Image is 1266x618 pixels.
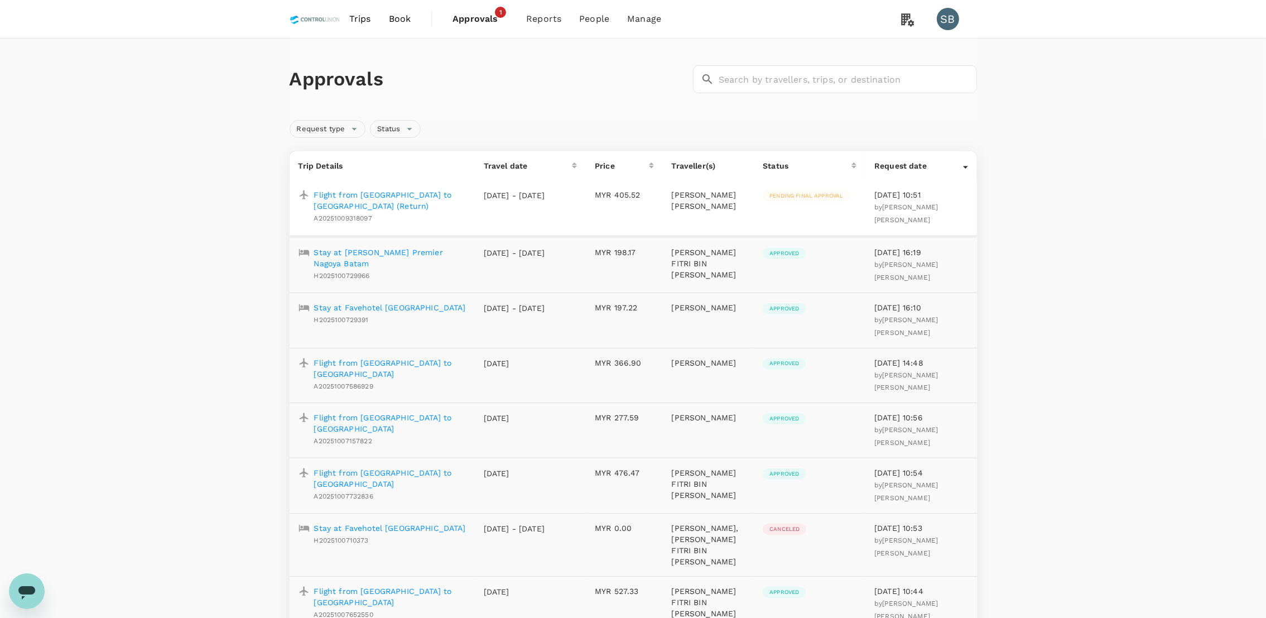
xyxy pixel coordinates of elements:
[314,357,466,380] a: Flight from [GEOGRAPHIC_DATA] to [GEOGRAPHIC_DATA]
[495,7,506,18] span: 1
[874,426,938,447] span: by
[874,523,967,534] p: [DATE] 10:53
[672,189,745,212] p: [PERSON_NAME] [PERSON_NAME]
[314,492,373,500] span: A20251007732836
[370,124,407,135] span: Status
[314,302,465,313] a: Stay at Favehotel [GEOGRAPHIC_DATA]
[763,250,806,257] span: Approved
[874,189,967,200] p: [DATE] 10:51
[484,468,545,479] p: [DATE]
[874,481,938,502] span: by
[874,371,938,392] span: [PERSON_NAME] [PERSON_NAME]
[595,467,653,478] p: MYR 476.47
[763,160,851,171] div: Status
[672,467,745,501] p: [PERSON_NAME] FITRI BIN [PERSON_NAME]
[874,316,938,337] span: [PERSON_NAME] [PERSON_NAME]
[874,371,938,392] span: by
[763,470,806,478] span: Approved
[526,12,561,26] span: Reports
[314,214,372,222] span: A20251009318097
[672,523,745,567] p: [PERSON_NAME], [PERSON_NAME] FITRI BIN [PERSON_NAME]
[874,357,967,368] p: [DATE] 14:48
[290,68,689,91] h1: Approvals
[763,415,806,423] span: Approved
[763,525,806,533] span: Canceled
[370,120,421,138] div: Status
[595,302,653,313] p: MYR 197.22
[484,586,545,597] p: [DATE]
[484,523,545,534] p: [DATE] - [DATE]
[484,190,545,201] p: [DATE] - [DATE]
[314,586,466,608] a: Flight from [GEOGRAPHIC_DATA] to [GEOGRAPHIC_DATA]
[874,481,938,502] span: [PERSON_NAME] [PERSON_NAME]
[314,467,466,490] a: Flight from [GEOGRAPHIC_DATA] to [GEOGRAPHIC_DATA]
[299,160,466,171] p: Trip Details
[314,247,466,269] a: Stay at [PERSON_NAME] Premier Nagoya Batam
[9,573,45,609] iframe: Button to launch messaging window
[314,536,369,544] span: H2025100710373
[719,65,977,93] input: Search by travellers, trips, or destination
[874,412,967,423] p: [DATE] 10:56
[874,467,967,478] p: [DATE] 10:54
[672,160,745,171] p: Traveller(s)
[937,8,959,30] div: SB
[874,247,967,258] p: [DATE] 16:19
[595,412,653,423] p: MYR 277.59
[484,247,545,258] p: [DATE] - [DATE]
[874,160,962,171] div: Request date
[453,12,508,26] span: Approvals
[484,160,572,171] div: Travel date
[672,412,745,423] p: [PERSON_NAME]
[484,358,545,369] p: [DATE]
[314,523,465,534] a: Stay at Favehotel [GEOGRAPHIC_DATA]
[290,120,366,138] div: Request type
[595,586,653,597] p: MYR 527.33
[314,316,369,324] span: H2025100729391
[874,203,938,224] span: by
[627,12,661,26] span: Manage
[874,586,967,597] p: [DATE] 10:44
[763,192,850,200] span: Pending final approval
[672,302,745,313] p: [PERSON_NAME]
[874,426,938,447] span: [PERSON_NAME] [PERSON_NAME]
[763,588,806,596] span: Approved
[290,7,340,31] img: Control Union Malaysia Sdn. Bhd.
[290,124,352,135] span: Request type
[874,261,938,281] span: by
[595,357,653,368] p: MYR 366.90
[874,261,938,281] span: [PERSON_NAME] [PERSON_NAME]
[874,316,938,337] span: by
[314,382,373,390] span: A20251007586929
[484,303,545,314] p: [DATE] - [DATE]
[874,536,938,557] span: by
[349,12,371,26] span: Trips
[389,12,411,26] span: Book
[874,302,967,313] p: [DATE] 16:10
[484,413,545,424] p: [DATE]
[595,189,653,200] p: MYR 405.52
[874,536,938,557] span: [PERSON_NAME] [PERSON_NAME]
[595,523,653,534] p: MYR 0.00
[595,247,653,258] p: MYR 198.17
[763,305,806,313] span: Approved
[595,160,648,171] div: Price
[314,412,466,434] a: Flight from [GEOGRAPHIC_DATA] to [GEOGRAPHIC_DATA]
[314,189,466,212] a: Flight from [GEOGRAPHIC_DATA] to [GEOGRAPHIC_DATA] (Return)
[314,437,372,445] span: A20251007157822
[672,357,745,368] p: [PERSON_NAME]
[672,247,745,280] p: [PERSON_NAME] FITRI BIN [PERSON_NAME]
[874,203,938,224] span: [PERSON_NAME] [PERSON_NAME]
[763,360,806,367] span: Approved
[314,272,370,280] span: H2025100729966
[579,12,609,26] span: People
